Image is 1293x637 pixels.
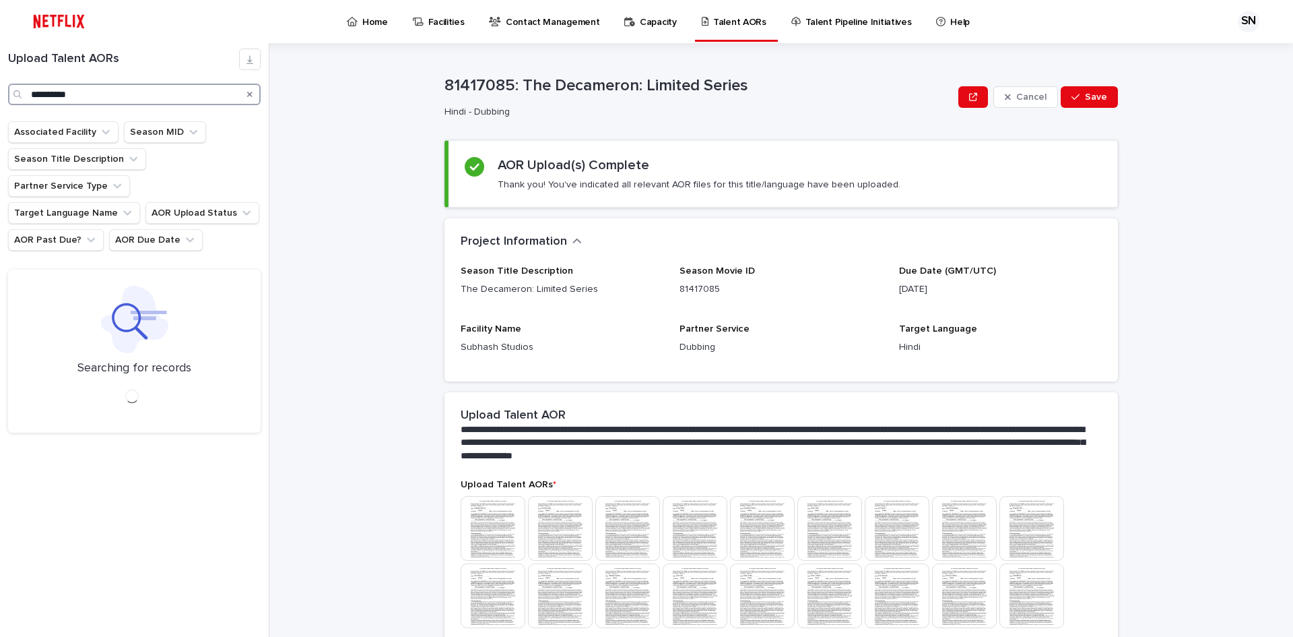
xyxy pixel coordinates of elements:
span: Save [1085,92,1107,102]
p: Dubbing [679,340,882,355]
p: Thank you! You've indicated all relevant AOR files for this title/language have been uploaded. [498,179,900,191]
img: ifQbXi3ZQGMSEF7WDB7W [27,8,91,35]
button: AOR Due Date [109,229,203,251]
p: Hindi - Dubbing [444,107,948,118]
p: 81417085: The Decameron: Limited Series [444,76,953,96]
button: Season Title Description [8,148,146,170]
span: Due Date (GMT/UTC) [899,266,996,276]
p: [DATE] [899,282,1102,297]
div: SN [1238,11,1259,32]
p: Hindi [899,340,1102,355]
span: Upload Talent AORs [461,480,556,489]
span: Cancel [1016,92,1047,102]
h2: AOR Upload(s) Complete [498,157,649,173]
button: AOR Past Due? [8,229,104,251]
button: AOR Upload Status [145,202,259,224]
button: Associated Facility [8,121,119,143]
p: Subhash Studios [461,340,663,355]
span: Partner Service [679,324,750,334]
h2: Project Information [461,235,567,249]
h2: Upload Talent AOR [461,408,566,423]
input: Search [8,84,261,105]
button: Season MID [124,121,206,143]
button: Partner Service Type [8,175,130,197]
button: Target Language Name [8,202,140,224]
span: Season Movie ID [679,266,755,276]
button: Cancel [993,86,1058,108]
span: Season Title Description [461,266,573,276]
span: Facility Name [461,324,521,334]
button: Project Information [461,235,582,249]
h1: Upload Talent AORs [8,52,239,67]
p: 81417085 [679,282,882,297]
p: Searching for records [77,361,191,376]
p: The Decameron: Limited Series [461,282,663,297]
button: Save [1061,86,1118,108]
span: Target Language [899,324,977,334]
